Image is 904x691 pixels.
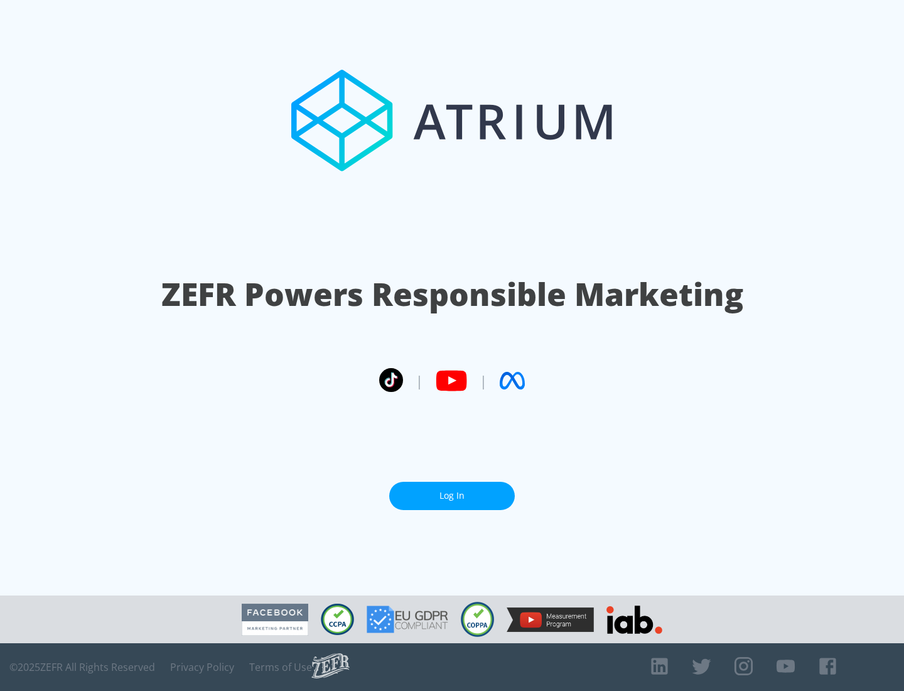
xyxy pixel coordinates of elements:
img: IAB [606,606,662,634]
span: | [416,371,423,390]
img: YouTube Measurement Program [507,607,594,632]
a: Log In [389,482,515,510]
h1: ZEFR Powers Responsible Marketing [161,273,743,316]
a: Privacy Policy [170,661,234,673]
img: CCPA Compliant [321,604,354,635]
img: COPPA Compliant [461,602,494,637]
img: GDPR Compliant [367,606,448,633]
span: | [480,371,487,390]
img: Facebook Marketing Partner [242,604,308,636]
span: © 2025 ZEFR All Rights Reserved [9,661,155,673]
a: Terms of Use [249,661,312,673]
